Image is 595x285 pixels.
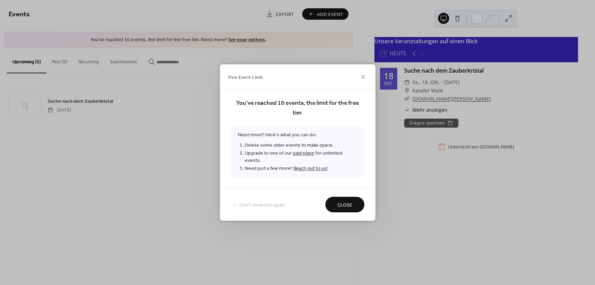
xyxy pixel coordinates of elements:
[245,165,357,173] li: Need just a few more?
[337,202,352,209] span: Close
[325,197,364,212] button: Close
[293,149,314,158] a: paid plans
[231,99,364,118] span: You've reached 10 events, the limit for the free tier.
[231,126,364,178] span: Need more? Here's what you can do:
[239,202,285,209] span: Don't show this again
[245,149,357,165] li: Upgrade to one of our for unlimited events.
[245,141,357,149] li: Delete some older events to make space.
[294,164,328,173] a: Reach out to us!
[228,74,263,81] span: Free Event Limit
